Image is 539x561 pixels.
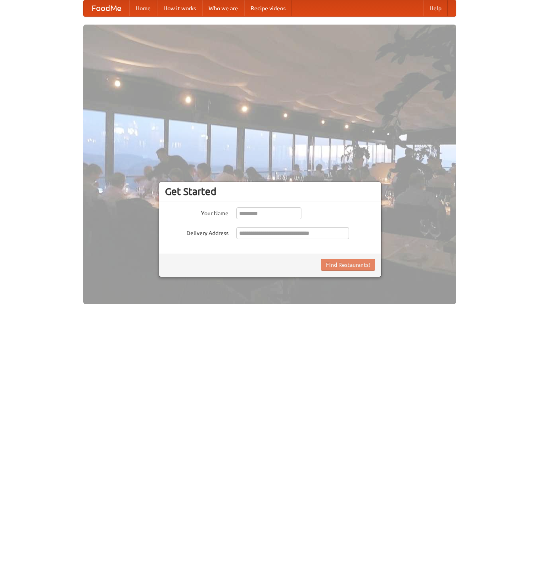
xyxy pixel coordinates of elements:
[165,186,375,197] h3: Get Started
[244,0,292,16] a: Recipe videos
[423,0,448,16] a: Help
[129,0,157,16] a: Home
[157,0,202,16] a: How it works
[165,207,228,217] label: Your Name
[84,0,129,16] a: FoodMe
[321,259,375,271] button: Find Restaurants!
[165,227,228,237] label: Delivery Address
[202,0,244,16] a: Who we are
